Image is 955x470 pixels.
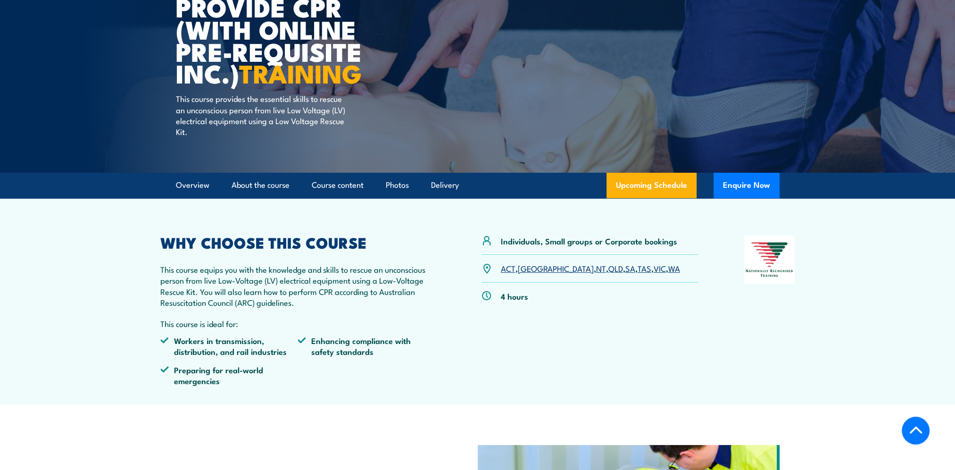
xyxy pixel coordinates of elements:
li: Preparing for real-world emergencies [160,364,298,386]
a: QLD [608,262,623,274]
p: This course is ideal for: [160,318,436,329]
p: , , , , , , , [501,263,680,274]
a: Course content [312,173,364,198]
li: Workers in transmission, distribution, and rail industries [160,335,298,357]
a: Photos [386,173,409,198]
a: Upcoming Schedule [606,173,697,198]
strong: TRAINING [239,53,362,92]
a: Overview [176,173,209,198]
a: TAS [638,262,651,274]
p: This course equips you with the knowledge and skills to rescue an unconscious person from live Lo... [160,264,436,308]
a: ACT [501,262,515,274]
a: SA [625,262,635,274]
li: Enhancing compliance with safety standards [298,335,435,357]
a: WA [668,262,680,274]
p: 4 hours [501,291,528,302]
a: VIC [654,262,666,274]
button: Enquire Now [714,173,780,198]
a: Delivery [431,173,459,198]
img: Nationally Recognised Training logo. [744,235,795,284]
h2: WHY CHOOSE THIS COURSE [160,235,436,249]
a: [GEOGRAPHIC_DATA] [518,262,594,274]
p: Individuals, Small groups or Corporate bookings [501,235,677,246]
a: About the course [232,173,290,198]
a: NT [596,262,606,274]
p: This course provides the essential skills to rescue an unconscious person from live Low Voltage (... [176,93,348,137]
